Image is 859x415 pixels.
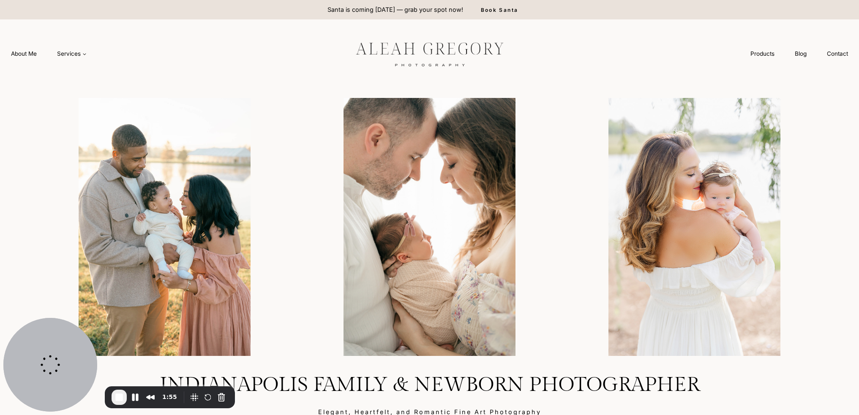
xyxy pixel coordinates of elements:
[300,98,559,356] img: Parents holding their baby lovingly
[335,36,525,71] img: aleah gregory logo
[32,98,827,356] div: Photo Gallery Carousel
[740,46,858,62] nav: Secondary Navigation
[35,98,294,356] img: Family enjoying a sunny day by the lake.
[57,49,87,58] span: Services
[817,46,858,62] a: Contact
[47,46,97,62] a: Services
[565,98,824,356] img: mom holding baby on shoulder looking back at the camera outdoors in Carmel, Indiana
[740,46,785,62] a: Products
[327,5,463,14] p: Santa is coming [DATE] — grab your spot now!
[1,46,47,62] a: About Me
[785,46,817,62] a: Blog
[20,373,839,397] h1: Indianapolis Family & Newborn Photographer
[1,46,97,62] nav: Primary Navigation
